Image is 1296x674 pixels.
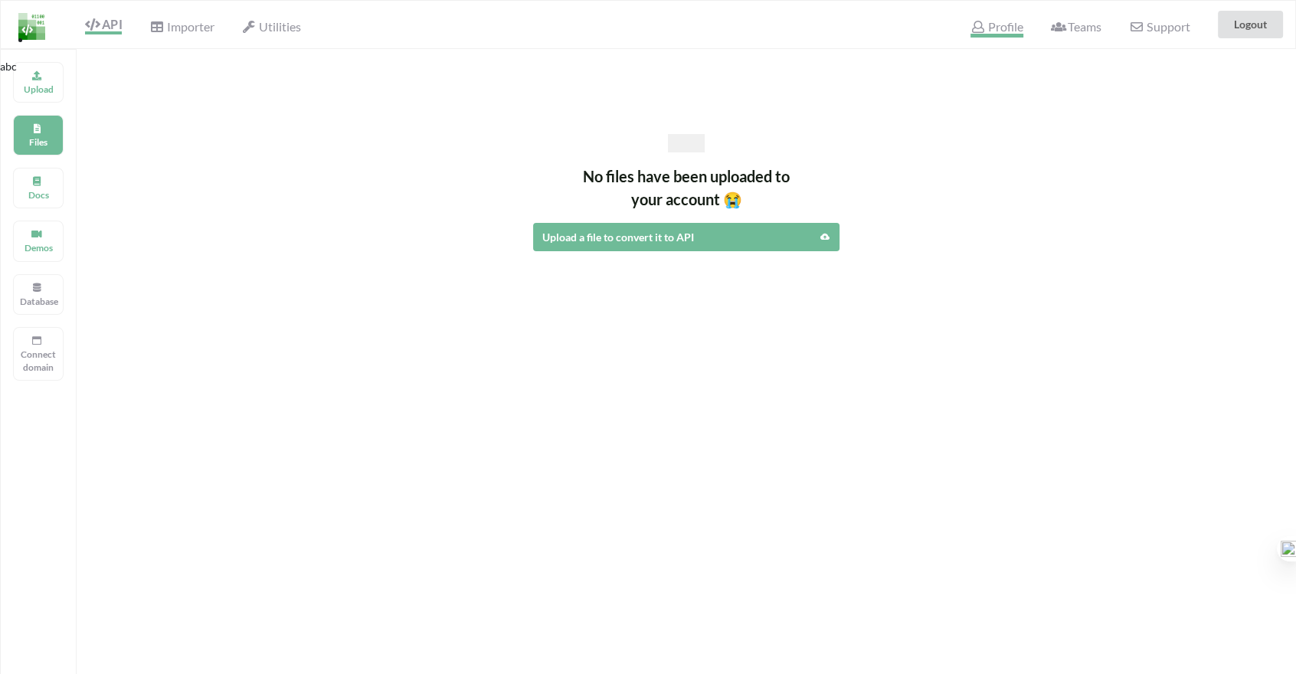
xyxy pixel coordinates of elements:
[20,136,57,149] p: Files
[583,317,790,358] span: No files have been uploaded to your account 😭
[20,348,57,374] p: Connect domain
[534,134,839,303] img: No files uploaded
[149,19,214,34] span: Importer
[970,19,1023,38] span: Profile
[20,295,57,308] p: Database
[1051,19,1101,34] span: Teams
[1218,11,1283,38] button: Logout
[242,19,301,34] span: Utilities
[1129,21,1190,33] span: Support
[20,188,57,201] p: Docs
[542,379,757,395] div: Upload a file to convert it to API
[85,17,122,31] span: API
[20,241,57,254] p: Demos
[533,373,839,401] button: Upload a file to convert it to API
[20,83,57,96] p: Upload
